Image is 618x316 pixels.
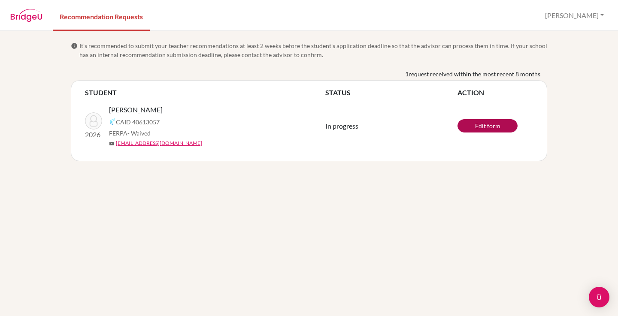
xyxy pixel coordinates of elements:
div: Open Intercom Messenger [589,287,609,307]
th: STATUS [325,87,457,98]
a: [EMAIL_ADDRESS][DOMAIN_NAME] [116,139,202,147]
img: Common App logo [109,118,116,125]
b: 1 [405,69,409,78]
a: Recommendation Requests [53,1,150,31]
span: request received within the most recent 8 months [409,69,540,78]
span: In progress [325,122,358,130]
p: 2026 [85,129,102,140]
button: [PERSON_NAME] [541,7,608,24]
a: Edit form [457,119,518,132]
span: info [71,42,78,49]
span: [PERSON_NAME] [109,105,163,115]
span: mail [109,141,114,146]
img: BridgeU logo [10,9,42,22]
th: ACTION [457,87,533,98]
span: It’s recommended to submit your teacher recommendations at least 2 weeks before the student’s app... [79,41,547,59]
th: STUDENT [85,87,325,98]
span: - Waived [127,129,151,137]
img: Vidal, Ella [85,112,102,129]
span: CAID 40613057 [116,117,160,126]
span: FERPA [109,129,151,138]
